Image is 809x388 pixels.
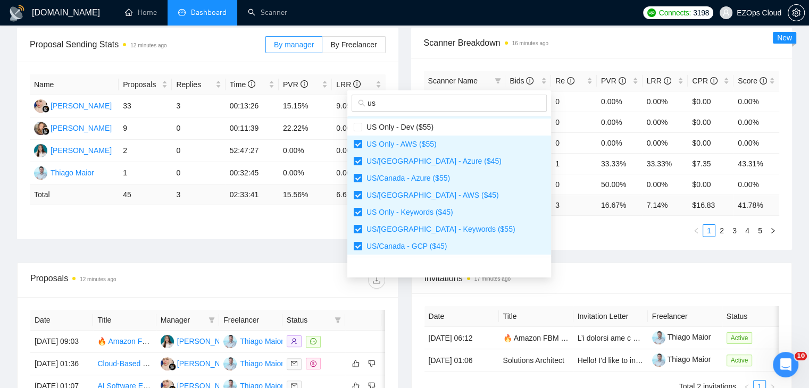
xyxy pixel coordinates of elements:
[279,117,332,140] td: 22.22%
[766,224,779,237] button: right
[206,312,217,328] span: filter
[310,360,316,367] span: dollar
[352,359,360,368] span: like
[428,77,478,85] span: Scanner Name
[119,162,172,184] td: 1
[34,123,112,132] a: NK[PERSON_NAME]
[652,353,665,367] img: c1nIYiYEnWxP2TfA_dGaGsU0yq_D39oq7r38QHb4DlzjuvjqWQxPJgmVLd1BESEi1_
[703,225,715,237] a: 1
[692,77,717,85] span: CPR
[291,338,297,344] span: user-add
[125,8,157,17] a: homeHome
[368,359,376,368] span: dislike
[362,174,450,182] span: US/Canada - Azure ($55)
[362,191,499,199] span: US/[GEOGRAPHIC_DATA] - AWS ($45)
[80,276,116,282] time: 12 minutes ago
[30,184,119,205] td: Total
[230,80,255,89] span: Time
[567,77,574,85] span: info-circle
[788,9,804,17] span: setting
[362,208,453,216] span: US Only - Keywords ($45)
[760,77,767,85] span: info-circle
[42,128,49,135] img: gigradar-bm.png
[177,358,238,369] div: [PERSON_NAME]
[172,162,225,184] td: 0
[283,80,308,89] span: PVR
[727,355,753,366] span: Active
[727,356,757,364] a: Active
[688,112,733,132] td: $0.00
[97,359,242,368] a: Cloud-Based VAT Relief Solution Developer
[424,327,499,349] td: [DATE] 06:12
[161,359,238,367] a: AJ[PERSON_NAME]
[754,225,766,237] a: 5
[223,359,283,367] a: TMThiago Maior
[97,337,326,345] a: 🔥 Amazon FBM Expert Needed – Global Dropshipping Specialist 🔥
[223,336,283,345] a: TMThiago Maior
[555,77,574,85] span: Re
[240,335,283,347] div: Thiago Maior
[30,353,93,375] td: [DATE] 01:36
[733,153,779,174] td: 43.31%
[34,168,94,176] a: TMThiago Maior
[279,95,332,117] td: 15.15%
[493,73,503,89] span: filter
[741,225,753,237] a: 4
[51,122,112,134] div: [PERSON_NAME]
[362,242,447,250] span: US/Canada - GCP ($45)
[648,306,722,327] th: Freelancer
[693,7,709,19] span: 3198
[727,332,753,344] span: Active
[365,357,378,370] button: dislike
[93,310,156,331] th: Title
[332,162,385,184] td: 0.00%
[30,331,93,353] td: [DATE] 09:03
[176,79,213,90] span: Replies
[619,77,626,85] span: info-circle
[330,40,377,49] span: By Freelancer
[34,99,47,113] img: AJ
[503,334,731,342] a: 🔥 Amazon FBM Expert Needed – Global Dropshipping Specialist 🔥
[733,132,779,153] td: 0.00%
[208,317,215,323] span: filter
[597,153,643,174] td: 33.33%
[551,132,597,153] td: 0
[424,36,780,49] span: Scanner Breakdown
[223,335,237,348] img: TM
[733,195,779,215] td: 41.78 %
[93,331,156,353] td: 🔥 Amazon FBM Expert Needed – Global Dropshipping Specialist 🔥
[362,123,433,131] span: US Only - Dev ($55)
[226,184,279,205] td: 02:33:41
[123,79,160,90] span: Proposals
[659,7,691,19] span: Connects:
[369,276,385,284] span: download
[358,99,365,107] span: search
[715,224,728,237] li: 2
[551,112,597,132] td: 0
[722,306,797,327] th: Status
[526,77,533,85] span: info-circle
[643,112,688,132] td: 0.00%
[741,224,754,237] li: 4
[728,224,741,237] li: 3
[130,43,166,48] time: 12 minutes ago
[172,184,225,205] td: 3
[30,310,93,331] th: Date
[274,40,314,49] span: By manager
[788,9,805,17] a: setting
[738,77,766,85] span: Score
[643,91,688,112] td: 0.00%
[788,4,805,21] button: setting
[119,74,172,95] th: Proposals
[226,140,279,162] td: 52:47:27
[424,349,499,372] td: [DATE] 01:06
[773,352,798,377] iframe: Intercom live chat
[279,184,332,205] td: 15.56 %
[119,117,172,140] td: 9
[30,38,265,51] span: Proposal Sending Stats
[597,132,643,153] td: 0.00%
[573,306,648,327] th: Invitation Letter
[643,153,688,174] td: 33.33%
[226,162,279,184] td: 00:32:45
[601,77,626,85] span: PVR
